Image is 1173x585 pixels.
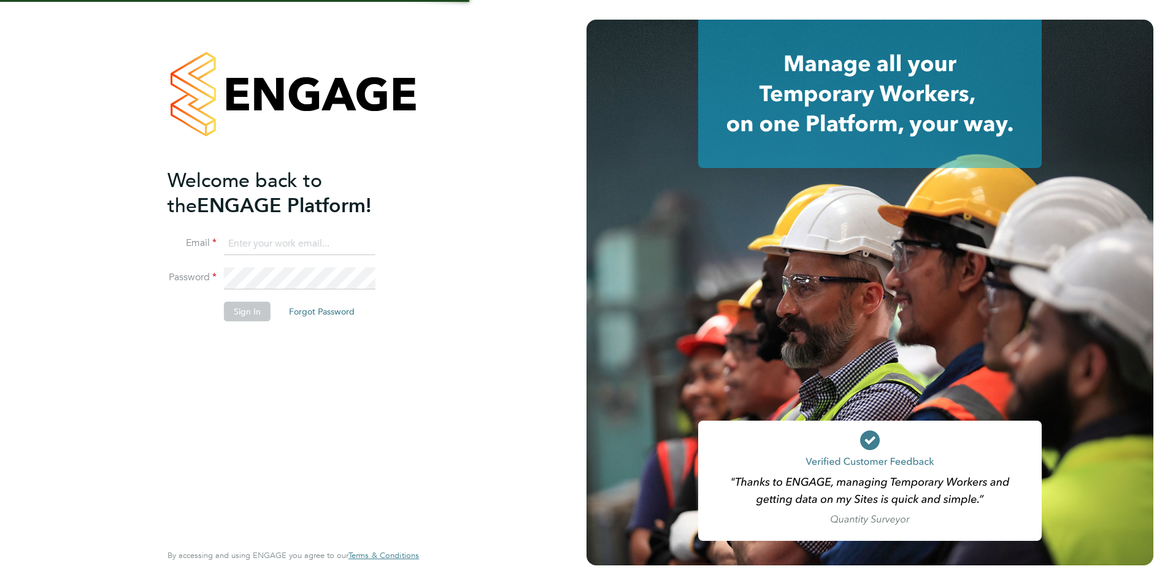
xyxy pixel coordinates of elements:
span: By accessing and using ENGAGE you agree to our [167,550,419,560]
a: Terms & Conditions [348,551,419,560]
button: Sign In [224,302,271,321]
input: Enter your work email... [224,233,375,255]
h2: ENGAGE Platform! [167,168,407,218]
label: Email [167,237,217,250]
span: Welcome back to the [167,169,322,218]
span: Terms & Conditions [348,550,419,560]
label: Password [167,271,217,284]
button: Forgot Password [279,302,364,321]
